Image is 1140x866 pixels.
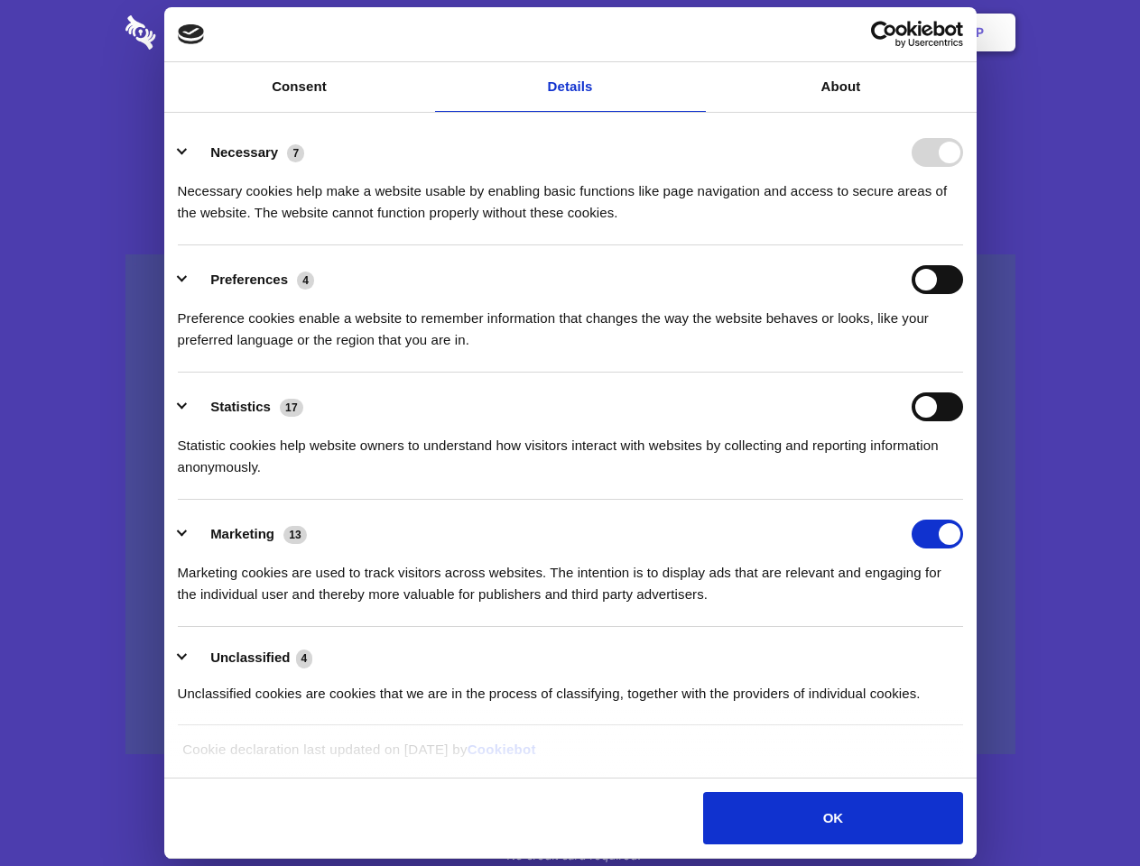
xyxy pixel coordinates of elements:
h4: Auto-redaction of sensitive data, encrypted data sharing and self-destructing private chats. Shar... [125,164,1015,224]
button: OK [703,792,962,844]
span: 7 [287,144,304,162]
button: Unclassified (4) [178,647,324,669]
button: Preferences (4) [178,265,326,294]
h1: Eliminate Slack Data Loss. [125,81,1015,146]
button: Necessary (7) [178,138,316,167]
img: logo-wordmark-white-trans-d4663122ce5f474addd5e946df7df03e33cb6a1c49d2221995e7729f52c070b2.svg [125,15,280,50]
label: Necessary [210,144,278,160]
a: Pricing [530,5,608,60]
div: Statistic cookies help website owners to understand how visitors interact with websites by collec... [178,421,963,478]
label: Preferences [210,272,288,287]
span: 13 [283,526,307,544]
a: Usercentrics Cookiebot - opens in a new window [805,21,963,48]
div: Marketing cookies are used to track visitors across websites. The intention is to display ads tha... [178,548,963,605]
a: Wistia video thumbnail [125,254,1015,755]
button: Statistics (17) [178,392,315,421]
a: Contact [732,5,815,60]
label: Marketing [210,526,274,541]
a: Cookiebot [468,742,536,757]
div: Cookie declaration last updated on [DATE] by [169,739,971,774]
span: 17 [280,399,303,417]
a: Login [819,5,897,60]
div: Unclassified cookies are cookies that we are in the process of classifying, together with the pro... [178,669,963,705]
img: logo [178,24,205,44]
a: About [706,62,977,112]
div: Preference cookies enable a website to remember information that changes the way the website beha... [178,294,963,351]
a: Details [435,62,706,112]
div: Necessary cookies help make a website usable by enabling basic functions like page navigation and... [178,167,963,224]
label: Statistics [210,399,271,414]
button: Marketing (13) [178,520,319,548]
iframe: Drift Widget Chat Controller [1050,776,1118,844]
a: Consent [164,62,435,112]
span: 4 [296,649,313,668]
span: 4 [297,272,314,290]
